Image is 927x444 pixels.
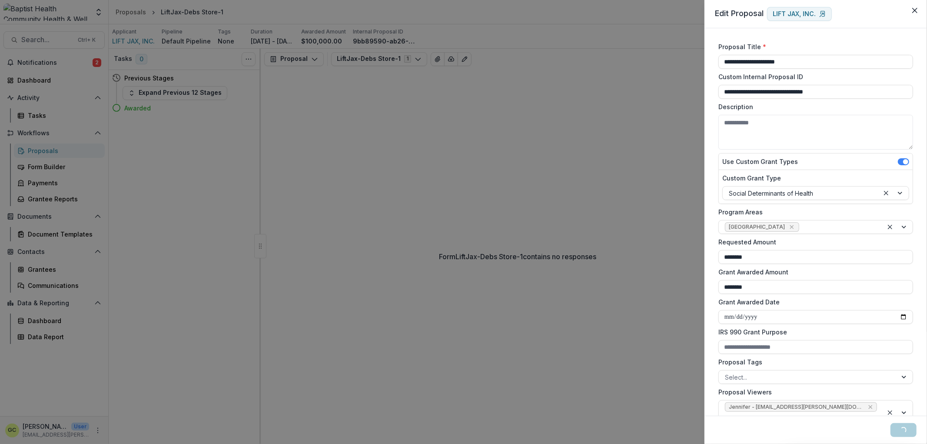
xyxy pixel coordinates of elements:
label: Requested Amount [718,237,908,247]
label: Custom Internal Proposal ID [718,72,908,81]
div: Remove Jennifer - jennifer.donahoo@bmcjax.com [867,403,874,411]
label: Custom Grant Type [722,174,904,183]
label: Grant Awarded Amount [718,267,908,277]
div: Clear selected options [881,188,891,198]
label: Program Areas [718,207,908,217]
button: Close [908,3,922,17]
span: Jennifer - [EMAIL_ADDRESS][PERSON_NAME][DOMAIN_NAME] [729,404,864,410]
p: LIFT JAX, INC. [773,10,816,18]
label: Proposal Tags [718,357,908,367]
div: Remove Duval County [787,223,796,231]
label: Use Custom Grant Types [722,157,798,166]
label: IRS 990 Grant Purpose [718,327,908,337]
span: [GEOGRAPHIC_DATA] [729,224,785,230]
div: Clear selected options [885,222,895,232]
a: LIFT JAX, INC. [767,7,832,21]
div: Clear selected options [885,407,895,418]
span: Edit Proposal [715,9,764,18]
label: Description [718,102,908,111]
label: Proposal Title [718,42,908,51]
label: Proposal Viewers [718,387,908,397]
label: Grant Awarded Date [718,297,908,307]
